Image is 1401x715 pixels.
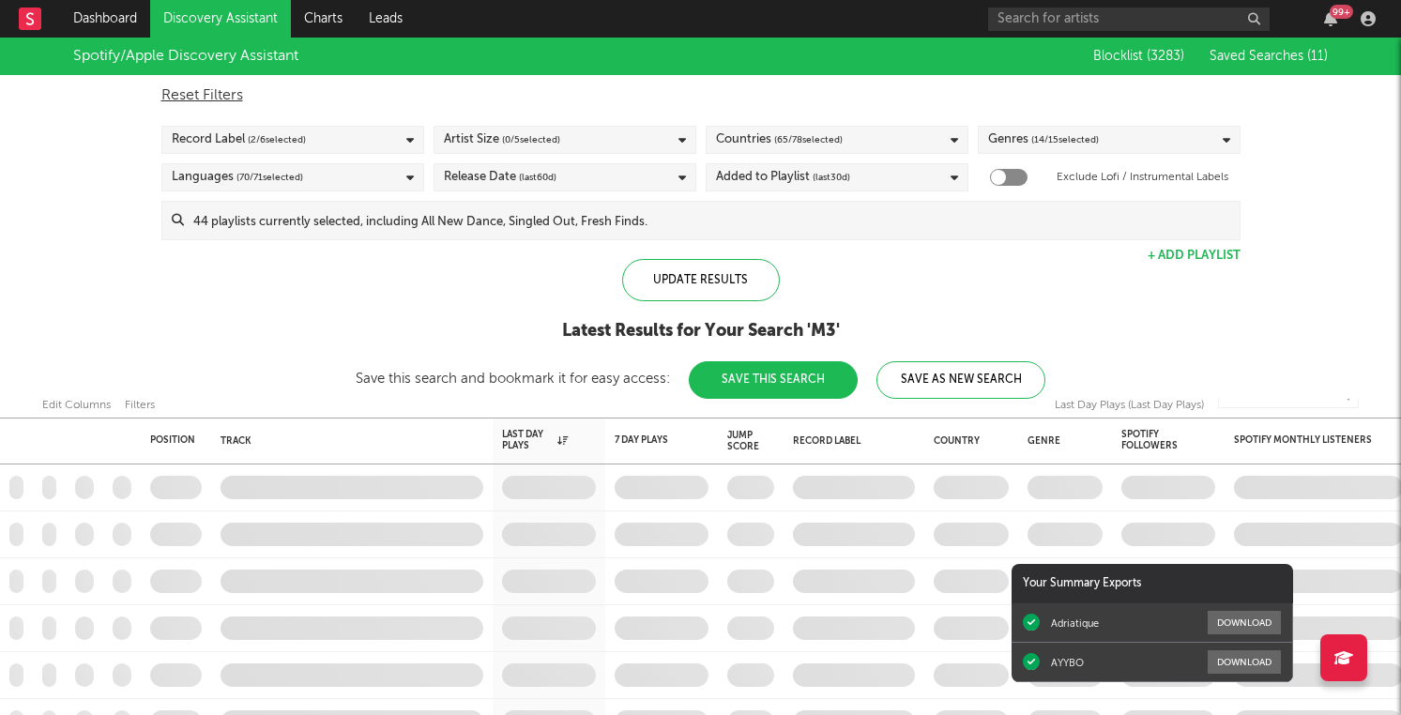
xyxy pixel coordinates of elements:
[934,435,999,447] div: Country
[1208,611,1281,634] button: Download
[73,45,298,68] div: Spotify/Apple Discovery Assistant
[1051,656,1084,669] div: AYYBO
[716,166,850,189] div: Added to Playlist
[988,129,1099,151] div: Genres
[519,166,556,189] span: (last 60 d)
[356,372,1045,386] div: Save this search and bookmark it for easy access:
[42,394,111,417] div: Edit Columns
[876,361,1045,399] button: Save As New Search
[172,129,306,151] div: Record Label
[172,166,303,189] div: Languages
[444,129,560,151] div: Artist Size
[716,129,843,151] div: Countries
[248,129,306,151] span: ( 2 / 6 selected)
[774,129,843,151] span: ( 65 / 78 selected)
[1093,50,1184,63] span: Blocklist
[1147,50,1184,63] span: ( 3283 )
[1210,50,1328,63] span: Saved Searches
[689,361,858,399] button: Save This Search
[1204,49,1328,64] button: Saved Searches (11)
[1012,564,1293,603] div: Your Summary Exports
[1031,129,1099,151] span: ( 14 / 15 selected)
[125,394,155,417] div: Filters
[1324,11,1337,26] button: 99+
[622,259,780,301] div: Update Results
[1055,394,1204,417] div: Last Day Plays (Last Day Plays)
[1057,166,1228,189] label: Exclude Lofi / Instrumental Labels
[221,435,474,447] div: Track
[161,84,1241,107] div: Reset Filters
[813,166,850,189] span: (last 30 d)
[1208,650,1281,674] button: Download
[236,166,303,189] span: ( 70 / 71 selected)
[502,429,568,451] div: Last Day Plays
[1051,616,1099,630] div: Adriatique
[727,430,759,452] div: Jump Score
[150,434,195,446] div: Position
[356,320,1045,342] div: Latest Results for Your Search ' M3 '
[1148,250,1241,262] button: + Add Playlist
[184,202,1240,239] input: 44 playlists currently selected, including All New Dance, Singled Out, Fresh Finds.
[1307,50,1328,63] span: ( 11 )
[988,8,1270,31] input: Search for artists
[444,166,556,189] div: Release Date
[1121,429,1187,451] div: Spotify Followers
[1028,435,1093,447] div: Genre
[1330,5,1353,19] div: 99 +
[615,434,680,446] div: 7 Day Plays
[502,129,560,151] span: ( 0 / 5 selected)
[1234,434,1375,446] div: Spotify Monthly Listeners
[793,435,906,447] div: Record Label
